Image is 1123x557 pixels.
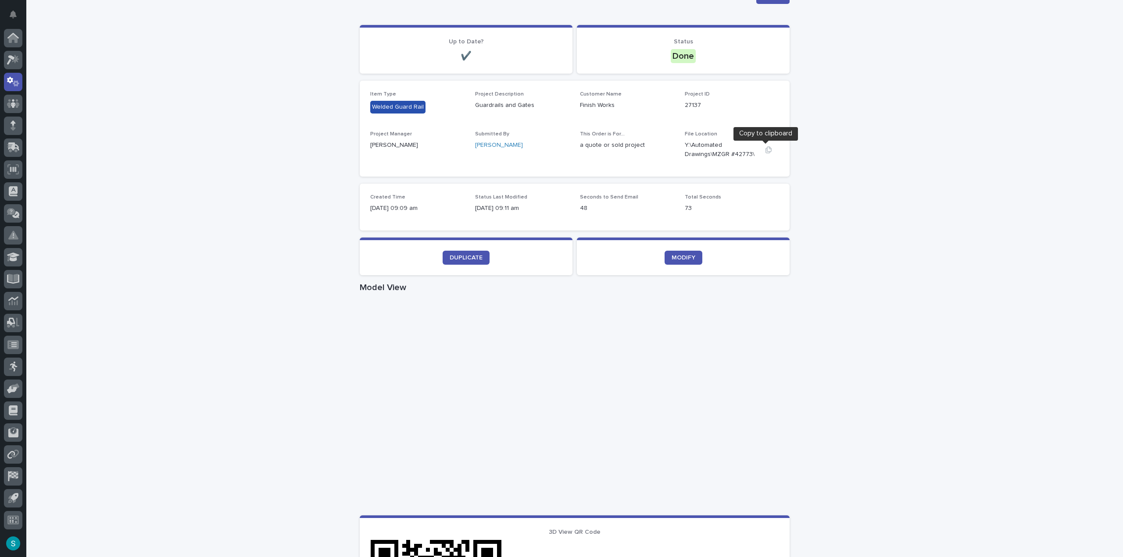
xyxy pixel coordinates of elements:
div: Notifications [11,11,22,25]
span: Project Description [475,92,524,97]
button: users-avatar [4,534,22,553]
p: [PERSON_NAME] [370,141,465,150]
span: File Location [685,131,717,137]
span: DUPLICATE [450,255,483,261]
span: Status Last Modified [475,195,527,200]
span: MODIFY [672,255,695,261]
div: Done [671,49,696,63]
span: This Order is For... [580,131,625,137]
p: 48 [580,204,674,213]
span: Created Time [370,195,405,200]
p: a quote or sold project [580,141,674,150]
span: 3D View QR Code [549,529,601,535]
a: [PERSON_NAME] [475,141,523,150]
iframe: Model View [360,296,790,515]
span: Project Manager [370,131,412,137]
span: Up to Date? [449,39,484,45]
p: [DATE] 09:11 am [475,204,569,213]
p: 73 [685,204,779,213]
span: Submitted By [475,131,509,137]
: Y:\Automated Drawings\MZGR #42773\ [685,141,758,159]
a: MODIFY [665,251,702,265]
span: Total Seconds [685,195,721,200]
span: Status [674,39,693,45]
span: Item Type [370,92,396,97]
a: DUPLICATE [443,251,490,265]
p: [DATE] 09:09 am [370,204,465,213]
div: Welded Guard Rail [370,101,426,114]
p: Guardrails and Gates [475,101,569,110]
button: Notifications [4,5,22,24]
h1: Model View [360,282,790,293]
span: Customer Name [580,92,622,97]
span: Project ID [685,92,710,97]
p: Finish Works [580,101,674,110]
p: 27137 [685,101,779,110]
p: ✔️ [370,51,562,61]
span: Seconds to Send Email [580,195,638,200]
